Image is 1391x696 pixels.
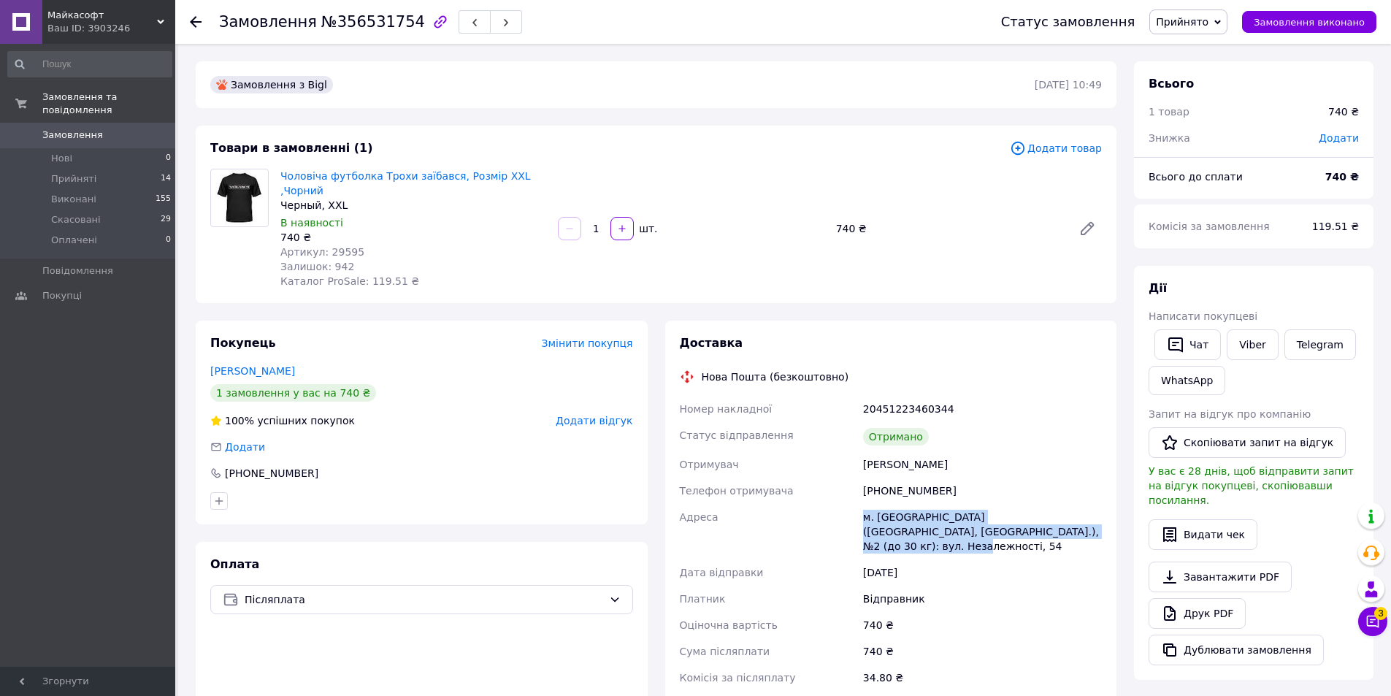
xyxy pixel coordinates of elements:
span: Покупці [42,289,82,302]
span: Отримувач [680,459,739,470]
span: Комісія за замовлення [1149,221,1270,232]
span: Оплачені [51,234,97,247]
img: Чоловіча футболка Трохи заїбався, Розмір XXL ,Чорний [215,169,264,226]
span: Адреса [680,511,719,523]
span: Дії [1149,281,1167,295]
span: Додати відгук [556,415,632,427]
span: Залишок: 942 [280,261,354,272]
span: Артикул: 29595 [280,246,364,258]
span: 155 [156,193,171,206]
span: 119.51 ₴ [1312,221,1359,232]
span: В наявності [280,217,343,229]
span: Виконані [51,193,96,206]
div: 20451223460344 [860,396,1105,422]
span: Знижка [1149,132,1190,144]
span: Телефон отримувача [680,485,794,497]
div: м. [GEOGRAPHIC_DATA] ([GEOGRAPHIC_DATA], [GEOGRAPHIC_DATA].), №2 (до 30 кг): вул. Незалежності, 54 [860,504,1105,559]
a: Друк PDF [1149,598,1246,629]
div: Ваш ID: 3903246 [47,22,175,35]
span: Сума післяплати [680,646,770,657]
div: 740 ₴ [830,218,1067,239]
span: Платник [680,593,726,605]
span: Доставка [680,336,743,350]
span: Замовлення та повідомлення [42,91,175,117]
span: Нові [51,152,72,165]
button: Дублювати замовлення [1149,635,1324,665]
span: Статус відправлення [680,429,794,441]
span: Каталог ProSale: 119.51 ₴ [280,275,419,287]
span: 3 [1374,607,1387,620]
span: Додати [225,441,265,453]
span: 1 товар [1149,106,1189,118]
span: Повідомлення [42,264,113,278]
span: Скасовані [51,213,101,226]
div: Отримано [863,428,929,445]
div: успішних покупок [210,413,355,428]
div: [PHONE_NUMBER] [860,478,1105,504]
span: №356531754 [321,13,425,31]
div: [DATE] [860,559,1105,586]
span: Додати товар [1010,140,1102,156]
time: [DATE] 10:49 [1035,79,1102,91]
span: Товари в замовленні (1) [210,141,373,155]
b: 740 ₴ [1325,171,1359,183]
div: 1 замовлення у вас на 740 ₴ [210,384,376,402]
span: Майкасофт [47,9,157,22]
div: Повернутися назад [190,15,202,29]
a: WhatsApp [1149,366,1225,395]
div: шт. [635,221,659,236]
div: Відправник [860,586,1105,612]
span: Всього [1149,77,1194,91]
span: Покупець [210,336,276,350]
span: Післяплата [245,592,603,608]
span: У вас є 28 днів, щоб відправити запит на відгук покупцеві, скопіювавши посилання. [1149,465,1354,506]
div: [PHONE_NUMBER] [223,466,320,481]
span: 14 [161,172,171,186]
div: Черный, XXL [280,198,546,213]
span: Оплата [210,557,259,571]
span: Замовлення [42,129,103,142]
a: [PERSON_NAME] [210,365,295,377]
div: [PERSON_NAME] [860,451,1105,478]
button: Видати чек [1149,519,1257,550]
span: Замовлення [219,13,317,31]
span: Замовлення виконано [1254,17,1365,28]
span: Додати [1319,132,1359,144]
span: Написати покупцеві [1149,310,1257,322]
a: Telegram [1284,329,1356,360]
div: 34.80 ₴ [860,665,1105,691]
div: 740 ₴ [860,612,1105,638]
div: Нова Пошта (безкоштовно) [698,370,853,384]
span: Номер накладної [680,403,773,415]
button: Чат з покупцем3 [1358,607,1387,636]
div: Замовлення з Bigl [210,76,333,93]
button: Чат [1154,329,1221,360]
span: 0 [166,234,171,247]
input: Пошук [7,51,172,77]
span: Комісія за післяплату [680,672,796,684]
a: Чоловіча футболка Трохи заїбався, Розмір XXL ,Чорний [280,170,531,196]
span: Оціночна вартість [680,619,778,631]
button: Замовлення виконано [1242,11,1376,33]
a: Редагувати [1073,214,1102,243]
div: 740 ₴ [860,638,1105,665]
a: Завантажити PDF [1149,562,1292,592]
span: Всього до сплати [1149,171,1243,183]
span: Прийнято [1156,16,1208,28]
div: 740 ₴ [1328,104,1359,119]
span: Прийняті [51,172,96,186]
span: 0 [166,152,171,165]
a: Viber [1227,329,1278,360]
span: 29 [161,213,171,226]
button: Скопіювати запит на відгук [1149,427,1346,458]
span: Змінити покупця [542,337,633,349]
div: 740 ₴ [280,230,546,245]
div: Статус замовлення [1001,15,1135,29]
span: Запит на відгук про компанію [1149,408,1311,420]
span: 100% [225,415,254,427]
span: Дата відправки [680,567,764,578]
